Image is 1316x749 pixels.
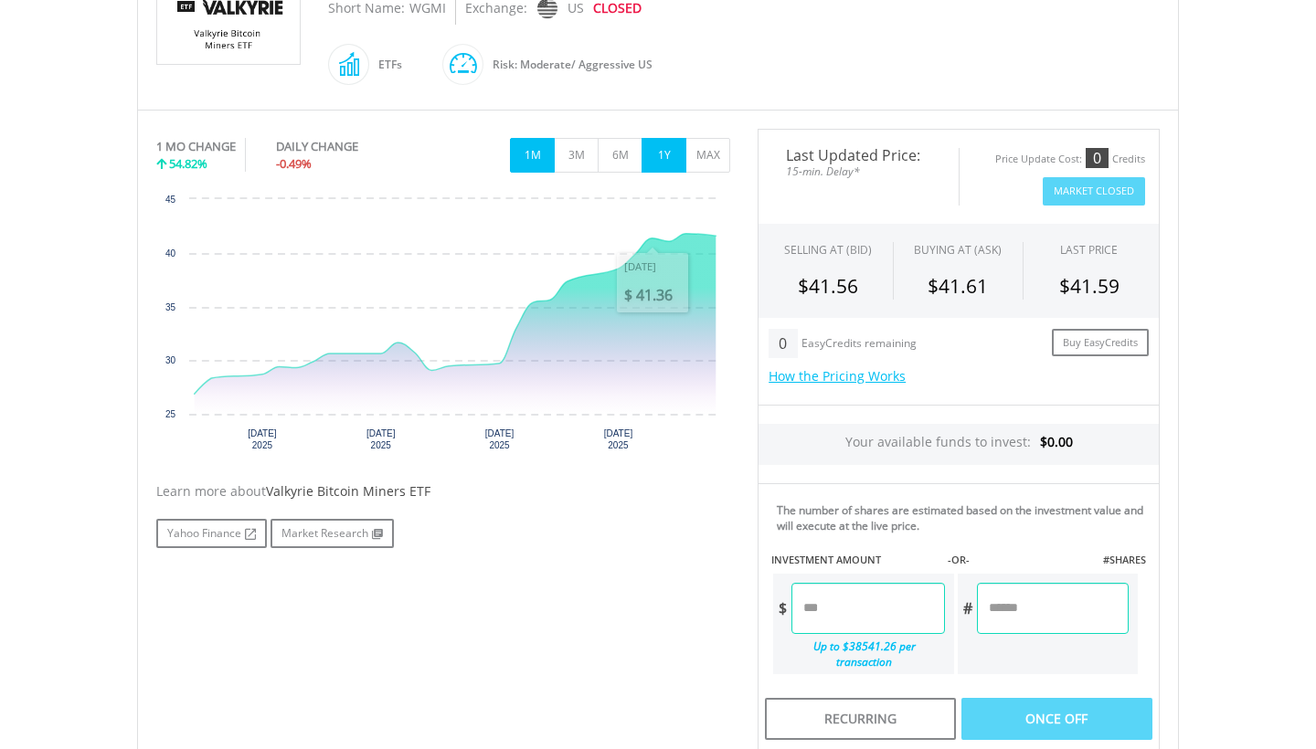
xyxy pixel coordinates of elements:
div: Once Off [961,698,1152,740]
a: Market Research [271,519,394,548]
div: Price Update Cost: [995,153,1082,166]
a: How the Pricing Works [769,367,906,385]
div: Chart. Highcharts interactive chart. [156,190,730,464]
svg: Interactive chart [156,190,730,464]
div: # [958,583,977,634]
label: #SHARES [1103,553,1146,567]
text: [DATE] 2025 [366,428,396,450]
div: Credits [1112,153,1145,166]
span: $41.59 [1059,273,1120,299]
text: [DATE] 2025 [248,428,277,450]
span: $0.00 [1040,433,1073,450]
text: [DATE] 2025 [485,428,515,450]
a: Yahoo Finance [156,519,267,548]
div: SELLING AT (BID) [784,242,872,258]
text: 35 [165,302,176,312]
div: ETFs [369,43,402,87]
div: The number of shares are estimated based on the investment value and will execute at the live price. [777,502,1151,533]
label: -OR- [948,553,970,567]
div: 0 [1086,148,1109,168]
div: DAILY CHANGE [276,138,419,155]
button: Market Closed [1043,177,1145,206]
text: 25 [165,409,176,419]
button: 1Y [642,138,686,173]
button: MAX [685,138,730,173]
text: 30 [165,355,176,365]
span: $41.56 [798,273,858,299]
div: $ [773,583,791,634]
div: Learn more about [156,482,730,501]
button: 1M [510,138,555,173]
div: Recurring [765,698,956,740]
text: [DATE] 2025 [604,428,633,450]
text: 40 [165,248,176,258]
text: 45 [165,195,176,205]
div: LAST PRICE [1060,242,1118,258]
label: INVESTMENT AMOUNT [771,553,881,567]
a: Buy EasyCredits [1052,329,1149,357]
span: 54.82% [169,155,207,172]
div: 0 [769,329,797,358]
div: Your available funds to invest: [759,424,1159,465]
span: -0.49% [276,155,312,172]
button: 3M [554,138,599,173]
div: Risk: Moderate/ Aggressive US [483,43,653,87]
div: Up to $38541.26 per transaction [773,634,945,674]
span: Valkyrie Bitcoin Miners ETF [266,482,430,500]
span: 15-min. Delay* [772,163,945,180]
div: 1 MO CHANGE [156,138,236,155]
button: 6M [598,138,642,173]
span: BUYING AT (ASK) [914,242,1002,258]
span: $41.61 [928,273,988,299]
div: EasyCredits remaining [801,337,917,353]
span: Last Updated Price: [772,148,945,163]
